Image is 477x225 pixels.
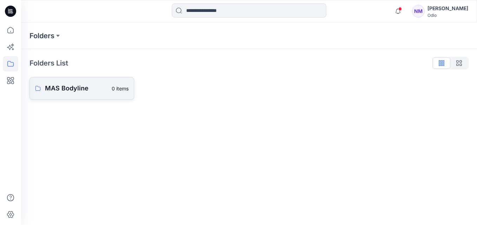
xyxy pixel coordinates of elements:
[412,5,425,18] div: NM
[30,77,134,100] a: MAS Bodyline0 items
[112,85,129,92] p: 0 items
[427,4,468,13] div: [PERSON_NAME]
[45,83,107,93] p: MAS Bodyline
[30,58,68,68] p: Folders List
[30,31,54,41] a: Folders
[427,13,468,18] div: Odlo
